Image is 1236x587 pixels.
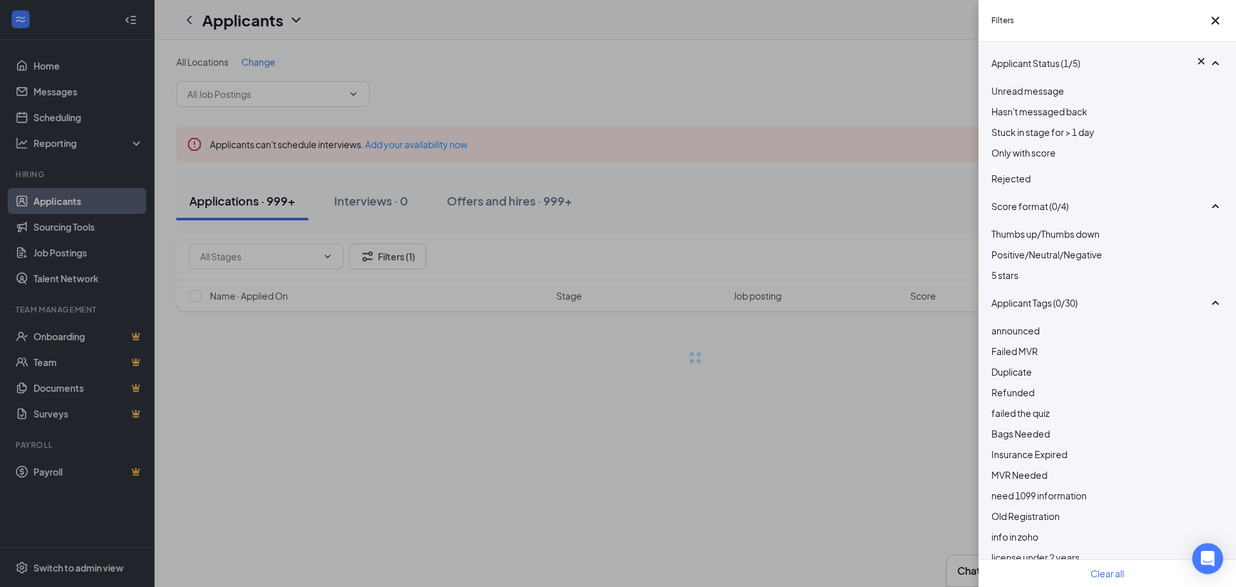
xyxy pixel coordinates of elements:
span: Insurance Expired [991,448,1067,460]
h5: Filters [991,15,1014,26]
svg: SmallChevronUp [1208,295,1223,311]
span: Applicant Tags (0/30) [991,296,1078,310]
span: Only with score [991,147,1056,159]
button: Clear all [1091,566,1124,581]
span: info in zoho [991,531,1038,543]
span: Score format (0/4) [991,199,1069,213]
span: need 1099 information [991,490,1087,501]
svg: SmallChevronUp [1208,198,1223,214]
span: Bags Needed [991,428,1050,439]
span: Applicant Status (1/5) [991,56,1080,70]
span: Old Registration [991,510,1060,522]
span: MVR Needed [991,469,1047,481]
div: Open Intercom Messenger [1192,543,1223,574]
span: Duplicate [991,366,1032,378]
span: Stuck in stage for > 1 day [991,126,1094,138]
span: Refunded [991,387,1035,398]
svg: Cross [1195,55,1208,68]
span: Thumbs up/Thumbs down [991,228,1100,240]
span: license under 2 years [991,552,1080,563]
span: Unread message [991,85,1064,97]
span: Hasn't messaged back [991,106,1087,117]
span: announced [991,325,1040,336]
span: Failed MVR [991,345,1038,357]
svg: Cross [1208,13,1223,28]
span: failed the quiz [991,407,1049,419]
img: checkbox [991,166,998,171]
span: 5 stars [991,269,1018,281]
span: Positive/Neutral/Negative [991,249,1102,260]
svg: SmallChevronUp [1208,55,1223,71]
span: Rejected [991,173,1031,184]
